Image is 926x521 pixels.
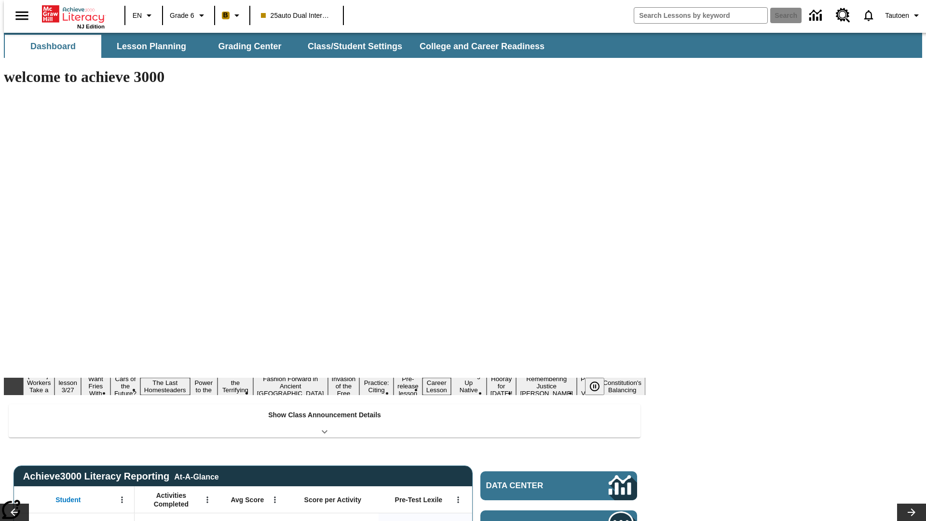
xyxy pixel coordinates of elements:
span: B [223,9,228,21]
span: Pre-Test Lexile [395,495,443,504]
button: Slide 11 Pre-release lesson [394,374,422,398]
a: Data Center [480,471,637,500]
button: Open side menu [8,1,36,30]
button: Slide 1 Labor Day: Workers Take a Stand [23,370,54,402]
button: Lesson carousel, Next [897,504,926,521]
span: Student [55,495,81,504]
a: Home [42,4,105,24]
button: Open Menu [115,493,129,507]
button: Grade: Grade 6, Select a grade [166,7,211,24]
span: Data Center [486,481,576,491]
div: At-A-Glance [174,471,218,481]
span: Activities Completed [139,491,203,508]
span: EN [133,11,142,21]
button: Slide 13 Cooking Up Native Traditions [451,370,487,402]
span: NJ Edition [77,24,105,29]
span: Avg Score [231,495,264,504]
button: Slide 14 Hooray for Constitution Day! [487,374,517,398]
div: Show Class Announcement Details [9,404,640,438]
button: Boost Class color is peach. Change class color [218,7,246,24]
button: Pause [585,378,604,395]
button: Open Menu [200,493,215,507]
button: Slide 15 Remembering Justice O'Connor [516,374,577,398]
p: Show Class Announcement Details [268,410,381,420]
button: College and Career Readiness [412,35,552,58]
a: Notifications [856,3,881,28]
div: SubNavbar [4,33,922,58]
span: Tautoen [885,11,909,21]
button: Slide 16 Point of View [577,374,599,398]
button: Slide 6 Solar Power to the People [190,370,218,402]
button: Slide 7 Attack of the Terrifying Tomatoes [218,370,253,402]
button: Slide 4 Cars of the Future? [110,374,140,398]
button: Slide 10 Mixed Practice: Citing Evidence [359,370,394,402]
button: Slide 5 The Last Homesteaders [140,378,190,395]
span: Grade 6 [170,11,194,21]
button: Class/Student Settings [300,35,410,58]
a: Data Center [803,2,830,29]
button: Dashboard [5,35,101,58]
button: Slide 3 Do You Want Fries With That? [81,367,110,406]
div: Pause [585,378,614,395]
button: Language: EN, Select a language [128,7,159,24]
button: Open Menu [451,493,465,507]
a: Resource Center, Will open in new tab [830,2,856,28]
span: Score per Activity [304,495,362,504]
button: Lesson Planning [103,35,200,58]
div: Home [42,3,105,29]
div: SubNavbar [4,35,553,58]
button: Slide 12 Career Lesson [422,378,451,395]
button: Slide 2 Test lesson 3/27 en [54,370,81,402]
button: Slide 9 The Invasion of the Free CD [328,367,360,406]
span: 25auto Dual International [261,11,332,21]
span: Achieve3000 Literacy Reporting [23,471,219,482]
input: search field [634,8,767,23]
h1: welcome to achieve 3000 [4,68,645,86]
button: Grading Center [202,35,298,58]
button: Open Menu [268,493,282,507]
button: Slide 17 The Constitution's Balancing Act [599,370,645,402]
button: Slide 8 Fashion Forward in Ancient Rome [253,374,328,398]
button: Profile/Settings [881,7,926,24]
